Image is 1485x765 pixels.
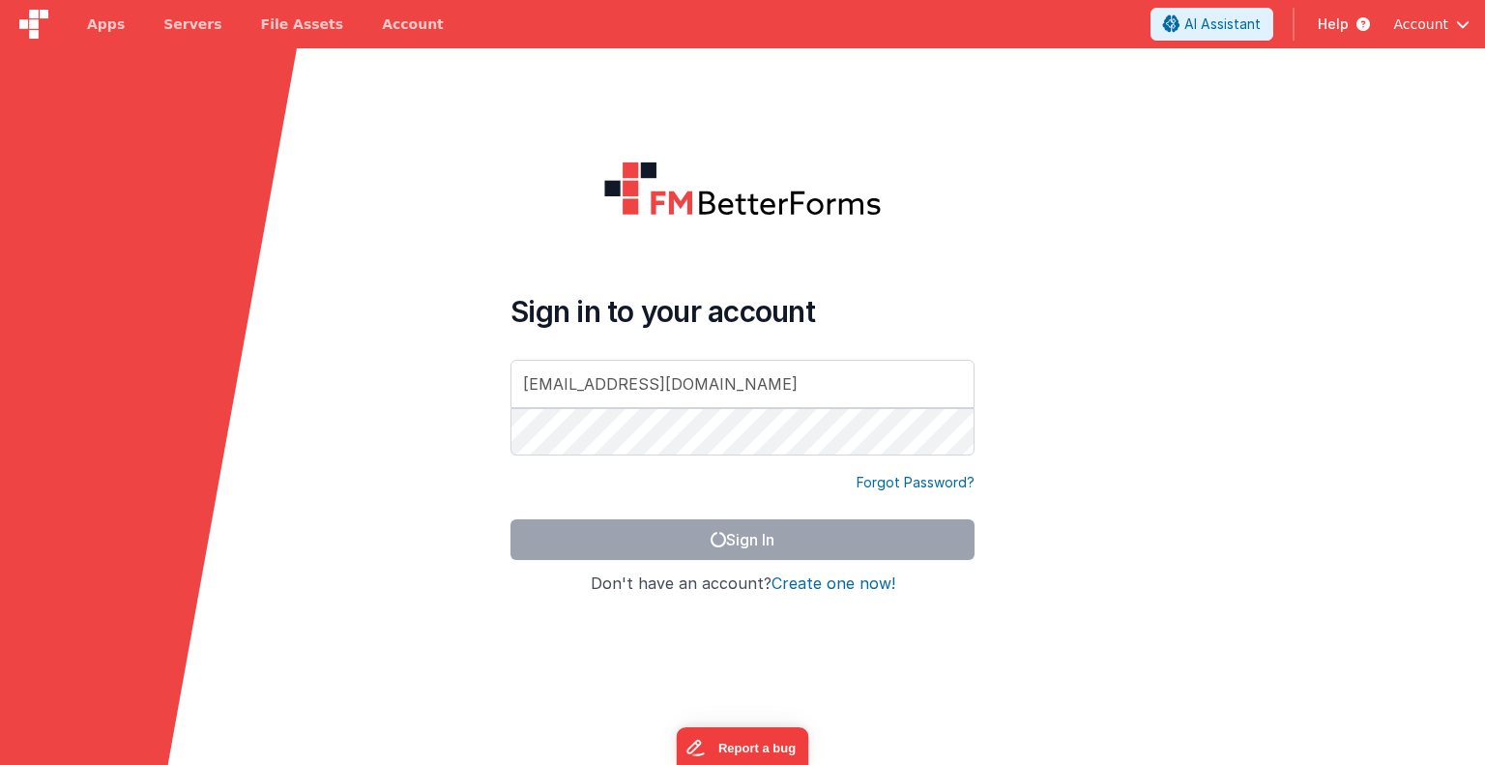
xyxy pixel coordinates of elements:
[1318,15,1349,34] span: Help
[510,294,975,329] h4: Sign in to your account
[1393,15,1448,34] span: Account
[1150,8,1273,41] button: AI Assistant
[510,519,975,560] button: Sign In
[87,15,125,34] span: Apps
[510,575,975,593] h4: Don't have an account?
[261,15,344,34] span: File Assets
[510,360,975,408] input: Email Address
[857,473,975,492] a: Forgot Password?
[163,15,221,34] span: Servers
[772,575,895,593] button: Create one now!
[1393,15,1470,34] button: Account
[1184,15,1261,34] span: AI Assistant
